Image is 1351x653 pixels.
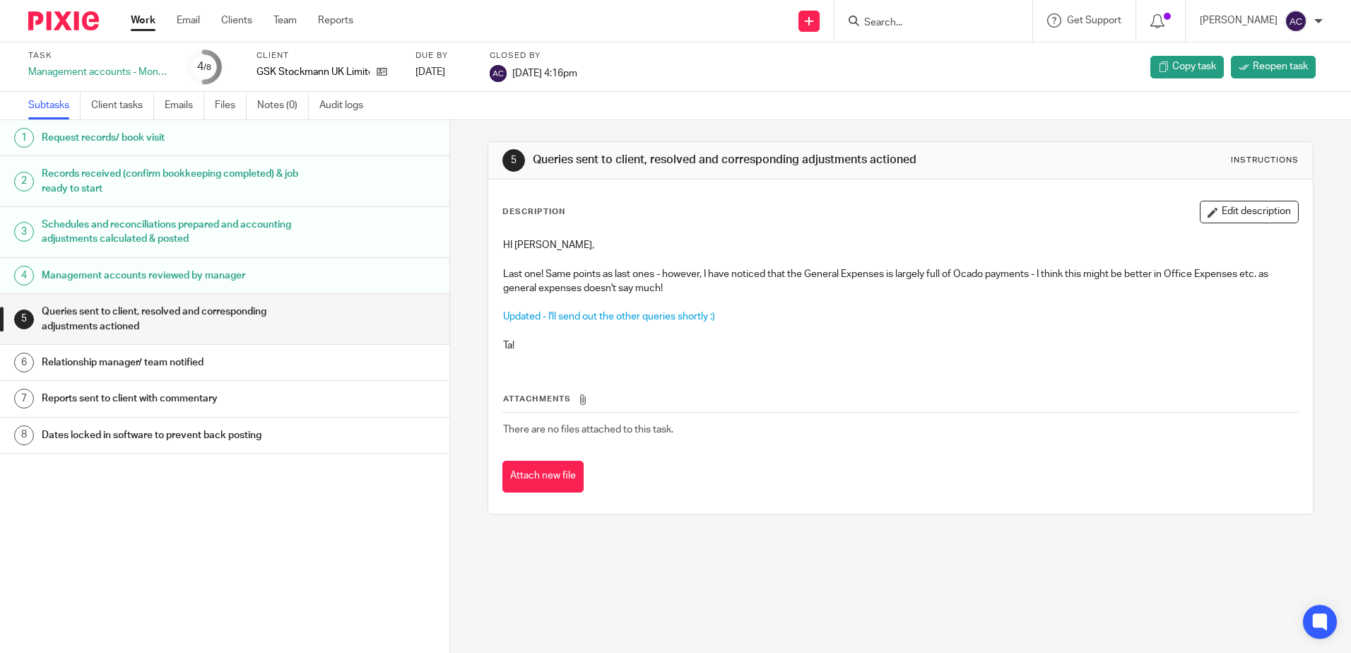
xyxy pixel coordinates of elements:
img: Pixie [28,11,99,30]
p: Description [502,206,565,218]
h1: Relationship manager/ team notified [42,352,305,373]
button: Edit description [1200,201,1299,223]
div: 7 [14,389,34,408]
span: Updated - I'll send out the other queries shortly :) [503,312,715,322]
p: GSK Stockmann UK Limited [256,65,370,79]
img: svg%3E [1285,10,1307,33]
span: Get Support [1067,16,1121,25]
label: Closed by [490,50,577,61]
h1: Schedules and reconciliations prepared and accounting adjustments calculated & posted [42,214,305,250]
a: Email [177,13,200,28]
a: Clients [221,13,252,28]
div: 3 [14,222,34,242]
div: 6 [14,353,34,372]
a: Emails [165,92,204,119]
span: Attachments [503,395,571,403]
div: 5 [502,149,525,172]
p: Ta! [503,339,1297,353]
p: HI [PERSON_NAME], [503,238,1297,252]
a: Work [131,13,155,28]
h1: Dates locked in software to prevent back posting [42,425,305,446]
h1: Queries sent to client, resolved and corresponding adjustments actioned [42,301,305,337]
h1: Records received (confirm bookkeeping completed) & job ready to start [42,163,305,199]
div: 8 [14,425,34,445]
a: Reopen task [1231,56,1316,78]
label: Due by [415,50,472,61]
button: Attach new file [502,461,584,493]
a: Copy task [1150,56,1224,78]
h1: Request records/ book visit [42,127,305,148]
span: Reopen task [1253,59,1308,73]
a: Files [215,92,247,119]
a: Audit logs [319,92,374,119]
span: Copy task [1172,59,1216,73]
span: There are no files attached to this task. [503,425,673,435]
div: [DATE] [415,65,472,79]
a: Reports [318,13,353,28]
h1: Management accounts reviewed by manager [42,265,305,286]
img: svg%3E [490,65,507,82]
div: 2 [14,172,34,192]
a: Notes (0) [257,92,309,119]
h1: Queries sent to client, resolved and corresponding adjustments actioned [533,153,931,167]
div: 5 [14,310,34,329]
p: Last one! Same points as last ones - however, I have noticed that the General Expenses is largely... [503,267,1297,296]
a: Team [273,13,297,28]
label: Task [28,50,170,61]
label: Client [256,50,398,61]
div: 1 [14,128,34,148]
a: Subtasks [28,92,81,119]
h1: Reports sent to client with commentary [42,388,305,409]
div: Instructions [1231,155,1299,166]
div: 4 [14,266,34,286]
input: Search [863,17,990,30]
div: 4 [197,59,211,75]
span: [DATE] 4:16pm [512,68,577,78]
small: /8 [203,64,211,71]
div: Management accounts - Monthly [28,65,170,79]
a: Client tasks [91,92,154,119]
p: [PERSON_NAME] [1200,13,1278,28]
